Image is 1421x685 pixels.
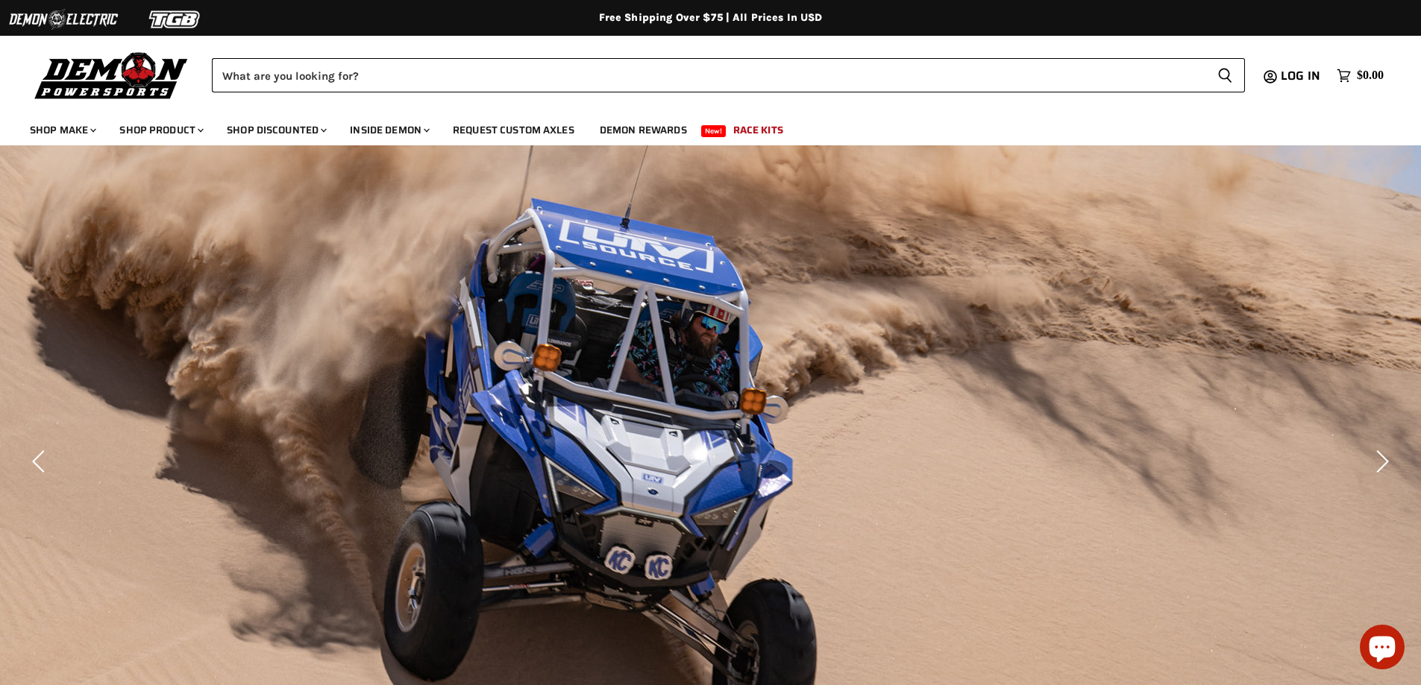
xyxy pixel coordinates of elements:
a: Race Kits [722,115,794,145]
form: Product [212,58,1245,92]
img: Demon Powersports [30,48,193,101]
button: Previous [26,446,56,476]
a: Inside Demon [339,115,439,145]
span: $0.00 [1357,69,1384,83]
div: Free Shipping Over $75 | All Prices In USD [114,11,1308,25]
img: TGB Logo 2 [119,5,231,34]
span: New! [701,125,727,137]
a: Shop Make [19,115,105,145]
a: Request Custom Axles [442,115,586,145]
a: Log in [1274,69,1329,83]
button: Search [1205,58,1245,92]
a: $0.00 [1329,65,1391,86]
span: Log in [1281,66,1320,85]
a: Demon Rewards [589,115,698,145]
inbox-online-store-chat: Shopify online store chat [1355,625,1409,673]
ul: Main menu [19,109,1380,145]
img: Demon Electric Logo 2 [7,5,119,34]
button: Next [1365,446,1395,476]
input: Search [212,58,1205,92]
a: Shop Product [108,115,213,145]
a: Shop Discounted [216,115,336,145]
